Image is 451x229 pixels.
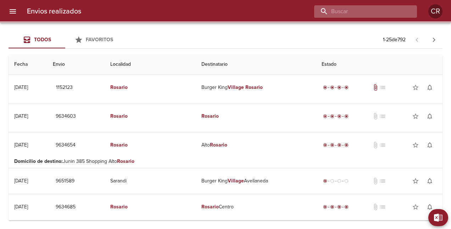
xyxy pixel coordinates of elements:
[27,6,81,17] h6: Envios realizados
[425,31,442,48] span: Pagina siguiente
[337,85,341,90] span: radio_button_checked
[423,80,437,95] button: Activar notificaciones
[86,37,113,43] span: Favoritos
[426,84,433,91] span: notifications_none
[117,158,134,164] em: Rosario
[344,205,349,209] span: radio_button_checked
[323,85,327,90] span: radio_button_checked
[330,205,334,209] span: radio_button_checked
[344,85,349,90] span: radio_button_checked
[379,142,386,149] span: No tiene pedido asociado
[322,84,350,91] div: Entregado
[412,177,419,185] span: star_border
[423,109,437,123] button: Activar notificaciones
[56,203,76,212] span: 9634685
[428,4,442,18] div: CR
[14,113,28,119] div: [DATE]
[110,84,128,90] em: Rosario
[196,75,316,100] td: Burger King
[344,114,349,118] span: radio_button_checked
[344,143,349,147] span: radio_button_checked
[408,138,423,152] button: Agregar a favoritos
[428,209,448,226] button: Exportar Excel
[330,114,334,118] span: radio_button_checked
[56,83,73,92] span: 1152123
[408,80,423,95] button: Agregar a favoritos
[372,142,379,149] span: No tiene documentos adjuntos
[14,142,28,148] div: [DATE]
[408,174,423,188] button: Agregar a favoritos
[9,31,122,48] div: Tabs Envios
[322,142,350,149] div: Entregado
[53,110,79,123] button: 9634603
[408,36,425,43] span: Pagina anterior
[412,203,419,211] span: star_border
[4,3,21,20] button: menu
[423,200,437,214] button: Activar notificaciones
[56,177,74,186] span: 9651589
[105,54,196,75] th: Localidad
[53,175,77,188] button: 9651589
[379,203,386,211] span: No tiene pedido asociado
[14,204,28,210] div: [DATE]
[210,142,227,148] em: Rosario
[423,174,437,188] button: Activar notificaciones
[412,113,419,120] span: star_border
[337,114,341,118] span: radio_button_checked
[53,201,78,214] button: 9634685
[245,84,263,90] em: Rosario
[372,203,379,211] span: No tiene documentos adjuntos
[330,85,334,90] span: radio_button_checked
[196,54,316,75] th: Destinatario
[14,84,28,90] div: [DATE]
[428,4,442,18] div: Abrir información de usuario
[56,141,76,150] span: 9634654
[47,54,105,75] th: Envio
[14,178,28,184] div: [DATE]
[372,177,379,185] span: No tiene documentos adjuntos
[426,177,433,185] span: notifications_none
[196,132,316,158] td: Alto
[383,36,406,43] p: 1 - 25 de 792
[423,138,437,152] button: Activar notificaciones
[408,200,423,214] button: Agregar a favoritos
[53,81,76,94] button: 1152123
[372,113,379,120] span: No tiene documentos adjuntos
[337,143,341,147] span: radio_button_checked
[34,37,51,43] span: Todos
[196,194,316,220] td: Centro
[322,177,350,185] div: Generado
[379,113,386,120] span: No tiene pedido asociado
[196,168,316,194] td: Burger King Avellaneda
[14,158,437,165] p: Junin 385 Shopping Alto
[53,139,78,152] button: 9634654
[330,179,334,183] span: radio_button_unchecked
[323,205,327,209] span: radio_button_checked
[323,114,327,118] span: radio_button_checked
[330,143,334,147] span: radio_button_checked
[110,204,128,210] em: Rosario
[426,203,433,211] span: notifications_none
[322,113,350,120] div: Entregado
[426,113,433,120] span: notifications_none
[372,84,379,91] span: Tiene documentos adjuntos
[228,84,244,90] em: Village
[314,5,405,18] input: buscar
[201,113,219,119] em: Rosario
[105,168,196,194] td: Sarandi
[316,54,442,75] th: Estado
[14,158,63,164] b: Domicilio de destino :
[337,205,341,209] span: radio_button_checked
[110,113,128,119] em: Rosario
[323,179,327,183] span: radio_button_checked
[9,54,47,75] th: Fecha
[337,179,341,183] span: radio_button_unchecked
[379,84,386,91] span: No tiene pedido asociado
[56,112,76,121] span: 9634603
[323,143,327,147] span: radio_button_checked
[412,84,419,91] span: star_border
[110,142,128,148] em: Rosario
[426,142,433,149] span: notifications_none
[322,203,350,211] div: Entregado
[379,177,386,185] span: No tiene pedido asociado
